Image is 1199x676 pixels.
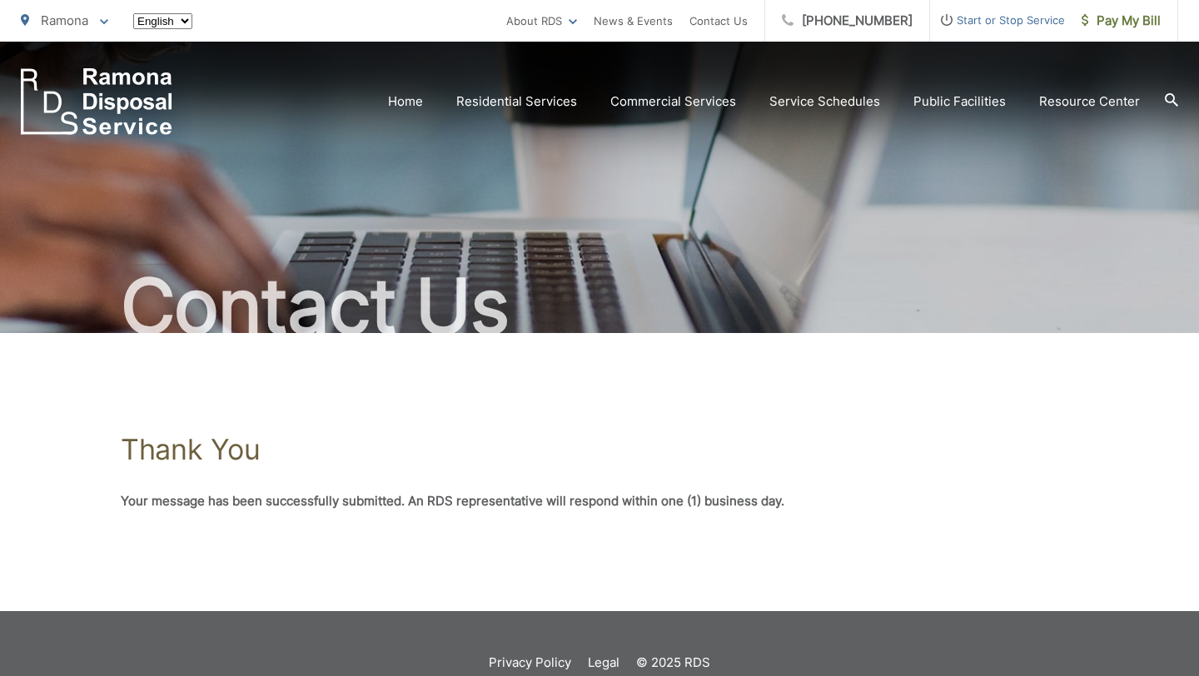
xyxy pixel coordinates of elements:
[21,68,172,135] a: EDCD logo. Return to the homepage.
[456,92,577,112] a: Residential Services
[594,11,673,31] a: News & Events
[489,653,571,673] a: Privacy Policy
[769,92,880,112] a: Service Schedules
[636,653,710,673] p: © 2025 RDS
[121,493,784,509] strong: Your message has been successfully submitted. An RDS representative will respond within one (1) b...
[121,433,260,466] h1: Thank You
[41,12,88,28] span: Ramona
[133,13,192,29] select: Select a language
[689,11,748,31] a: Contact Us
[1039,92,1140,112] a: Resource Center
[506,11,577,31] a: About RDS
[388,92,423,112] a: Home
[588,653,619,673] a: Legal
[21,265,1178,348] h2: Contact Us
[610,92,736,112] a: Commercial Services
[913,92,1006,112] a: Public Facilities
[1082,11,1161,31] span: Pay My Bill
